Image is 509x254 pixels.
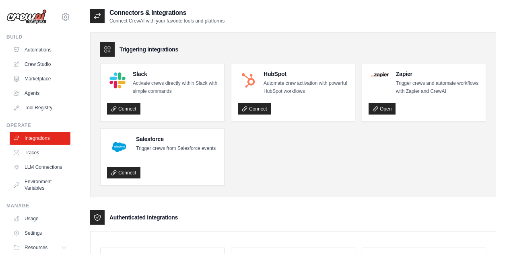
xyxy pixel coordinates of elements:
[264,80,348,95] p: Automate crew activation with powerful HubSpot workflows
[107,167,140,178] a: Connect
[109,213,178,221] h3: Authenticated Integrations
[240,72,256,88] img: HubSpot Logo
[6,34,70,40] div: Build
[133,70,218,78] h4: Slack
[109,137,129,157] img: Salesforce Logo
[10,132,70,145] a: Integrations
[10,87,70,100] a: Agents
[10,241,70,254] button: Resources
[109,72,126,88] img: Slack Logo
[120,45,178,53] h3: Triggering Integrations
[371,72,389,77] img: Zapier Logo
[10,175,70,195] a: Environment Variables
[109,18,225,24] p: Connect CrewAI with your favorite tools and platforms
[136,145,216,153] p: Trigger crews from Salesforce events
[10,101,70,114] a: Tool Registry
[107,103,140,115] a: Connect
[136,135,216,143] h4: Salesforce
[10,227,70,240] a: Settings
[369,103,396,115] a: Open
[10,58,70,71] a: Crew Studio
[10,161,70,174] a: LLM Connections
[10,212,70,225] a: Usage
[133,80,218,95] p: Activate crews directly within Slack with simple commands
[25,244,47,251] span: Resources
[6,203,70,209] div: Manage
[396,80,479,95] p: Trigger crews and automate workflows with Zapier and CrewAI
[396,70,479,78] h4: Zapier
[10,43,70,56] a: Automations
[264,70,348,78] h4: HubSpot
[6,9,47,25] img: Logo
[238,103,271,115] a: Connect
[6,122,70,129] div: Operate
[10,146,70,159] a: Traces
[109,8,225,18] h2: Connectors & Integrations
[10,72,70,85] a: Marketplace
